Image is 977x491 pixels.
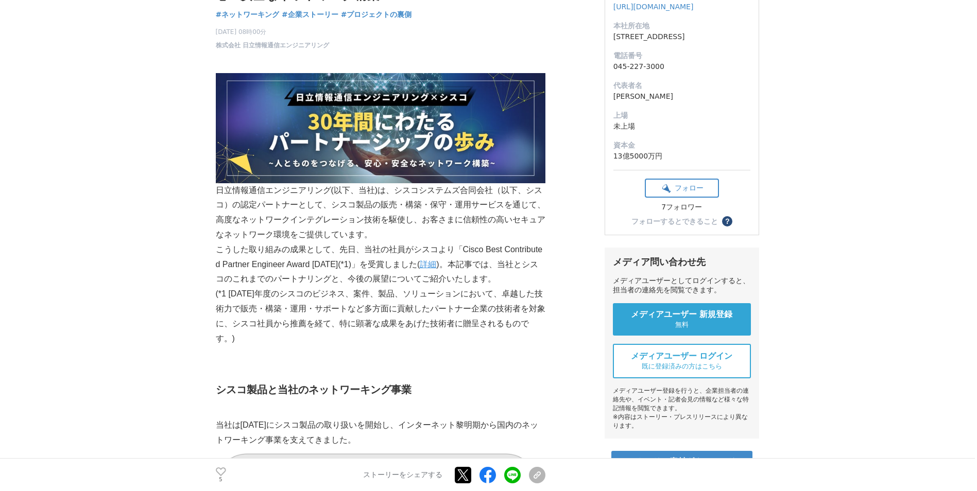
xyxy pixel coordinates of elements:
a: #ネットワーキング [216,9,280,20]
dd: [PERSON_NAME] [613,91,750,102]
div: メディアユーザーとしてログインすると、担当者の連絡先を閲覧できます。 [613,276,751,295]
span: ？ [724,218,731,225]
p: 日立情報通信エンジニアリング(以下、当社)は、シスコシステムズ合同会社（以下、シスコ）の認定パートナーとして、シスコ製品の販売・構築・保守・運用サービスを通じて、高度なネットワークインテグレーシ... [216,73,545,242]
dd: 未上場 [613,121,750,132]
a: #企業ストーリー [282,9,338,20]
dt: 本社所在地 [613,21,750,31]
a: #プロジェクトの裏側 [341,9,412,20]
dt: 上場 [613,110,750,121]
dt: 電話番号 [613,50,750,61]
span: #ネットワーキング [216,10,280,19]
a: 株式会社 日立情報通信エンジニアリング [216,41,329,50]
a: メディアユーザー ログイン 既に登録済みの方はこちら [613,344,751,378]
span: #プロジェクトの裏側 [341,10,412,19]
span: 無料 [675,320,689,329]
span: [DATE] 08時00分 [216,27,329,37]
div: メディアユーザー登録を行うと、企業担当者の連絡先や、イベント・記者会見の情報など様々な特記情報を閲覧できます。 ※内容はストーリー・プレスリリースにより異なります。 [613,387,751,430]
a: ストーリー素材ダウンロード [611,451,752,472]
img: thumbnail_291a6e60-8c83-11f0-9d6d-a329db0dd7a1.png [216,73,545,183]
p: 5 [216,477,226,482]
dd: 13億5000万円 [613,151,750,162]
p: こうした取り組みの成果として、先日、当社の社員がシスコより「Cisco Best Contributed Partner Engineer Award [DATE](*1)」を受賞しました( )... [216,242,545,287]
dd: [STREET_ADDRESS] [613,31,750,42]
a: 詳細 [420,260,436,269]
p: 当社は[DATE]にシスコ製品の取り扱いを開始し、インターネット黎明期から国内のネットワーキング事業を支えてきました。 [216,418,545,448]
dd: 045-227-3000 [613,61,750,72]
dt: 代表者名 [613,80,750,91]
a: [URL][DOMAIN_NAME] [613,3,694,11]
span: 既に登録済みの方はこちら [642,362,722,371]
dt: 資本金 [613,140,750,151]
span: メディアユーザー ログイン [631,351,733,362]
span: #企業ストーリー [282,10,338,19]
a: メディアユーザー 新規登録 無料 [613,303,751,336]
div: メディア問い合わせ先 [613,256,751,268]
span: メディアユーザー 新規登録 [631,309,733,320]
div: 7フォロワー [645,203,719,212]
button: フォロー [645,179,719,198]
h2: シスコ製品と当社のネットワーキング事業 [216,381,545,398]
p: (*1 [DATE]年度のシスコのビジネス、案件、製品、ソリューションにおいて、卓越した技術力で販売・構築・運用・サポートなど多方面に貢献したパートナー企業の技術者を対象に、シスコ社員から推薦を... [216,287,545,346]
div: フォローするとできること [631,218,718,225]
p: ストーリーをシェアする [363,470,442,480]
button: ？ [722,216,732,226]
